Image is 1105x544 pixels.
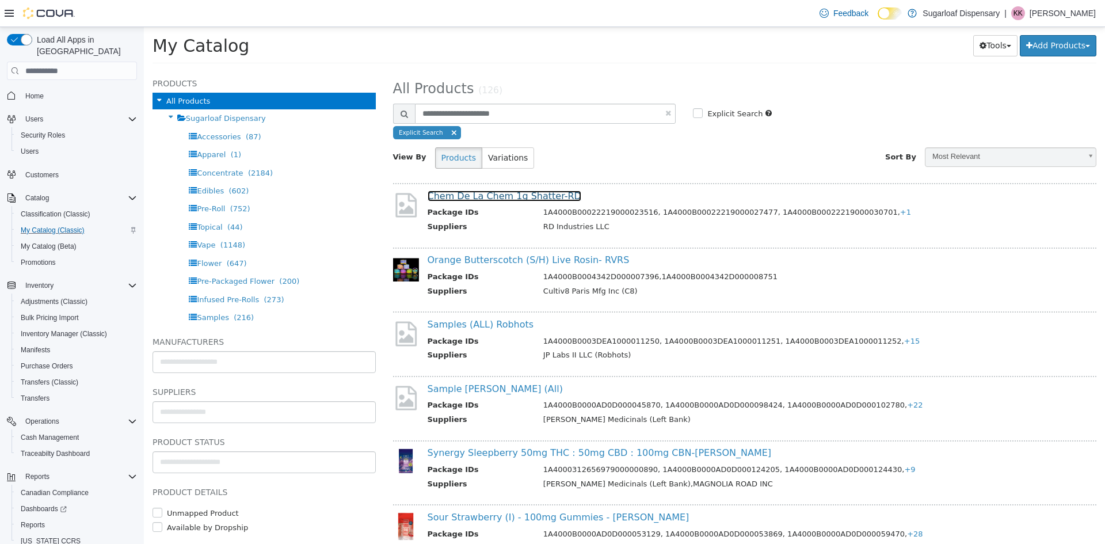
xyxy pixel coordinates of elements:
[255,102,299,109] span: Explicit Search
[9,9,105,29] span: My Catalog
[249,125,283,134] span: View By
[833,7,868,19] span: Feedback
[760,438,771,447] span: +9
[21,168,63,182] a: Customers
[21,378,78,387] span: Transfers (Classic)
[284,387,391,401] th: Suppliers
[16,447,94,461] a: Traceabilty Dashboard
[86,177,106,186] span: (752)
[16,256,60,269] a: Promotions
[249,485,275,513] img: 150
[16,223,89,237] a: My Catalog (Classic)
[87,123,97,132] span: (1)
[876,8,952,29] button: Add Products
[53,123,82,132] span: Apparel
[16,375,137,389] span: Transfers (Classic)
[829,8,874,29] button: Tools
[16,239,137,253] span: My Catalog (Beta)
[334,58,359,69] small: (126)
[284,244,391,258] th: Package IDs
[25,92,44,101] span: Home
[21,297,87,306] span: Adjustments (Classic)
[16,343,55,357] a: Manifests
[25,417,59,426] span: Operations
[21,112,48,126] button: Users
[85,159,105,168] span: (602)
[12,238,142,254] button: My Catalog (Beta)
[249,229,275,254] img: 150
[16,256,137,269] span: Promotions
[391,322,927,337] td: JP Labs II LLC (Robhots)
[16,295,92,309] a: Adjustments (Classic)
[25,115,43,124] span: Users
[399,310,776,318] span: 1A4000B0003DEA1000011250, 1A4000B0003DEA1000011251, 1A4000B0003DEA1000011252,
[338,120,390,142] button: Variations
[2,469,142,485] button: Reports
[25,193,49,203] span: Catalog
[12,127,142,143] button: Security Roles
[9,458,232,472] h5: Product Details
[16,223,137,237] span: My Catalog (Classic)
[16,502,137,516] span: Dashboards
[284,372,391,387] th: Package IDs
[22,70,66,78] span: All Products
[16,391,54,405] a: Transfers
[1004,6,1007,20] p: |
[878,7,902,20] input: Dark Mode
[16,144,43,158] a: Users
[2,413,142,429] button: Operations
[16,239,81,253] a: My Catalog (Beta)
[284,292,390,303] a: Samples (ALL) Robhots
[284,163,437,174] a: Chem De La Chem 1g Shatter-RD
[21,345,50,355] span: Manifests
[9,308,232,322] h5: Manufacturers
[20,481,95,492] label: Unmapped Product
[561,81,619,93] label: Explicit Search
[923,6,1000,20] p: Sugarloaf Dispensary
[16,311,83,325] a: Bulk Pricing Import
[284,356,419,367] a: Sample [PERSON_NAME] (All)
[90,286,110,295] span: (216)
[16,375,83,389] a: Transfers (Classic)
[284,451,391,466] th: Suppliers
[21,520,45,530] span: Reports
[21,191,54,205] button: Catalog
[284,485,546,496] a: Sour Strawberry (I) - 100mg Gummies - [PERSON_NAME]
[21,394,49,403] span: Transfers
[9,50,232,63] h5: Products
[815,2,873,25] a: Feedback
[23,7,75,19] img: Cova
[284,322,391,337] th: Suppliers
[53,286,85,295] span: Samples
[42,87,122,96] span: Sugarloaf Dispensary
[284,515,391,530] th: Suppliers
[391,515,927,530] td: [PERSON_NAME] Medicinals (Left Bank),MAGNOLIA ROAD INC
[53,250,131,258] span: Pre-Packaged Flower
[12,501,142,517] a: Dashboards
[284,420,628,431] a: Synergy Sleepberry 50mg THC : 50mg CBD : 100mg CBN-[PERSON_NAME]
[12,222,142,238] button: My Catalog (Classic)
[2,87,142,104] button: Home
[25,472,49,481] span: Reports
[12,254,142,271] button: Promotions
[77,214,101,222] span: (1148)
[1011,6,1025,20] div: Kelsey Kastler
[21,131,65,140] span: Security Roles
[391,244,927,258] td: 1A4000B0004342D000007396,1A4000B0004342D000008751
[291,120,338,142] button: Products
[16,327,112,341] a: Inventory Manager (Classic)
[249,357,275,385] img: missing-image.png
[284,437,391,451] th: Package IDs
[16,207,95,221] a: Classification (Classic)
[12,374,142,390] button: Transfers (Classic)
[21,414,64,428] button: Operations
[12,342,142,358] button: Manifests
[9,358,232,372] h5: Suppliers
[21,112,137,126] span: Users
[16,144,137,158] span: Users
[21,414,137,428] span: Operations
[53,142,99,150] span: Concentrate
[21,329,107,338] span: Inventory Manager (Classic)
[284,194,391,208] th: Suppliers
